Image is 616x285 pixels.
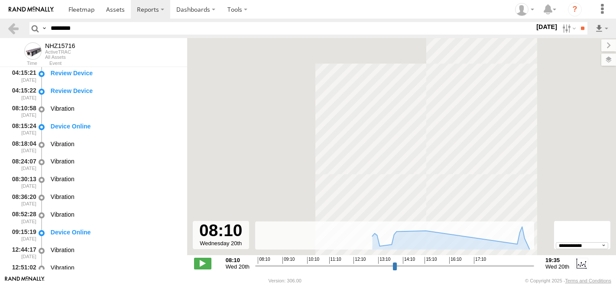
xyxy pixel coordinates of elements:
div: 08:24:07 [DATE] [7,157,37,173]
span: 15:10 [425,257,437,264]
div: Vibration [51,264,179,272]
i: ? [568,3,582,16]
a: Back to previous Page [7,22,19,35]
span: 16:10 [449,257,461,264]
div: Vibration [51,193,179,201]
label: Play/Stop [194,258,211,269]
div: © Copyright 2025 - [525,278,611,283]
span: Wed 20th Aug 2025 [226,263,250,270]
strong: 08:10 [226,257,250,263]
div: 04:15:22 [DATE] [7,86,37,102]
div: NHZ15716 - View Asset History [45,42,75,49]
span: 13:10 [378,257,390,264]
div: 08:10:58 [DATE] [7,103,37,119]
div: 09:15:19 [DATE] [7,227,37,243]
div: Review Device [51,87,179,95]
span: 11:10 [329,257,341,264]
div: Vibration [51,246,179,254]
div: 12:51:02 [DATE] [7,263,37,279]
div: Vibration [51,211,179,218]
div: Device Online [51,122,179,130]
div: Zulema McIntosch [512,3,537,16]
div: ActiveTRAC [45,49,75,54]
div: Review Device [51,69,179,77]
label: [DATE] [535,22,559,32]
span: 17:10 [474,257,486,264]
span: 09:10 [282,257,295,264]
div: 08:18:04 [DATE] [7,139,37,155]
div: Version: 306.00 [269,278,302,283]
div: All Assets [45,54,75,60]
span: 08:10 [258,257,270,264]
a: Visit our Website [5,276,45,285]
img: rand-logo.svg [9,6,54,13]
div: 08:15:24 [DATE] [7,121,37,137]
div: 08:52:28 [DATE] [7,209,37,225]
div: Vibration [51,157,179,165]
div: 08:36:20 [DATE] [7,192,37,208]
span: 10:10 [307,257,319,264]
div: 04:15:21 [DATE] [7,68,37,84]
div: Vibration [51,140,179,148]
div: Device Online [51,228,179,236]
div: 08:30:13 [DATE] [7,174,37,190]
div: Vibration [51,105,179,112]
a: Terms and Conditions [565,278,611,283]
div: Vibration [51,175,179,183]
label: Search Filter Options [559,22,577,35]
span: Wed 20th Aug 2025 [545,263,569,270]
span: 12:10 [353,257,366,264]
div: Event [49,61,187,66]
label: Export results as... [594,22,609,35]
strong: 19:35 [545,257,569,263]
span: 14:10 [403,257,415,264]
div: 12:44:17 [DATE] [7,245,37,261]
label: Search Query [41,22,48,35]
div: Time [7,61,37,66]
